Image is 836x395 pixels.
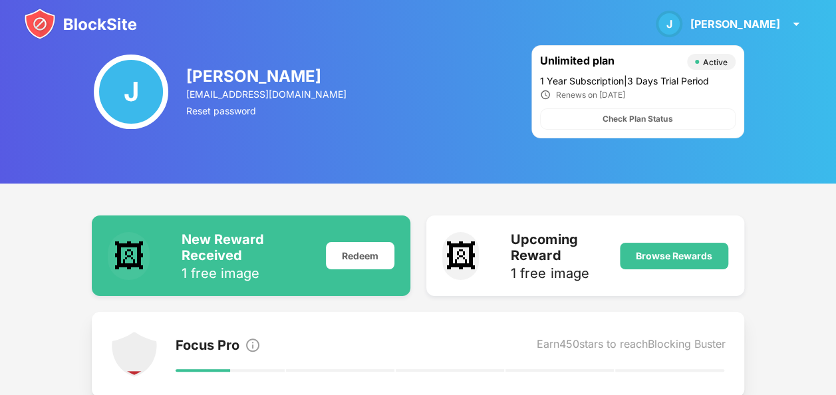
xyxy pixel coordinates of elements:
[186,105,348,116] div: Reset password
[511,267,603,280] div: 1 free image
[537,337,726,356] div: Earn 450 stars to reach Blocking Buster
[540,75,736,86] div: 1 Year Subscription | 3 Days Trial Period
[245,337,261,353] img: info.svg
[186,88,348,100] div: [EMAIL_ADDRESS][DOMAIN_NAME]
[182,267,309,280] div: 1 free image
[556,90,625,100] div: Renews on [DATE]
[186,66,348,86] div: [PERSON_NAME]
[703,57,728,67] div: Active
[182,231,309,263] div: New Reward Received
[442,232,480,280] div: 🖼
[656,11,682,37] div: J
[326,242,394,269] div: Redeem
[540,89,551,100] img: clock_ic.svg
[176,337,239,356] div: Focus Pro
[94,55,168,129] div: J
[603,112,672,126] div: Check Plan Status
[690,17,780,31] div: [PERSON_NAME]
[540,54,680,70] div: Unlimited plan
[636,251,712,261] div: Browse Rewards
[24,8,137,40] img: blocksite-icon.svg
[108,232,150,280] div: 🖼
[511,231,603,263] div: Upcoming Reward
[110,330,158,378] img: points-level-1.svg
